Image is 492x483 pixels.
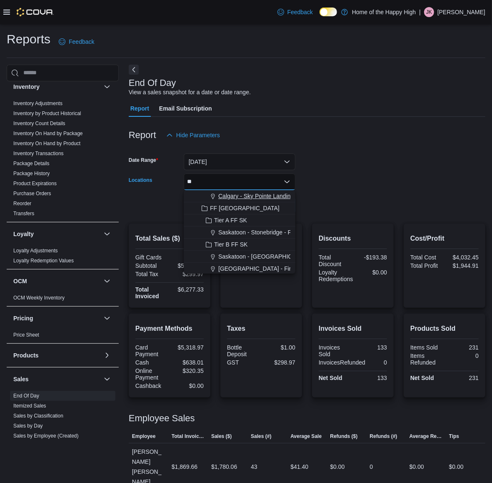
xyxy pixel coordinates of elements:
[130,100,149,117] span: Report
[446,352,479,359] div: 0
[13,351,39,360] h3: Products
[13,433,79,439] a: Sales by Employee (Created)
[446,254,479,261] div: $4,032.45
[218,228,322,236] span: Saskatoon - Stonebridge - Fire & Flower
[410,344,443,351] div: Items Sold
[13,190,51,197] span: Purchase Orders
[218,192,334,200] span: Calgary - Sky Pointe Landing - Fire & Flower
[449,433,459,440] span: Tips
[13,277,100,285] button: OCM
[424,7,434,17] div: Joshua Kirkham
[171,262,204,269] div: $5,977.36
[227,344,260,357] div: Bottle Deposit
[135,344,168,357] div: Card Payment
[13,100,62,107] span: Inventory Adjustments
[13,83,40,91] h3: Inventory
[13,392,39,399] span: End Of Day
[290,462,308,472] div: $41.40
[13,120,65,127] span: Inventory Count Details
[13,248,58,254] a: Loyalty Adjustments
[13,230,100,238] button: Loyalty
[129,88,251,97] div: View a sales snapshot for a date or date range.
[13,423,43,429] a: Sales by Day
[13,332,39,338] span: Price Sheet
[355,375,387,381] div: 133
[319,344,351,357] div: Invoices Sold
[284,179,290,185] button: Close list of options
[13,257,74,264] span: Loyalty Redemption Values
[410,324,479,334] h2: Products Sold
[227,359,260,366] div: GST
[319,359,365,366] div: InvoicesRefunded
[319,375,342,381] strong: Net Sold
[135,286,159,299] strong: Total Invoiced
[55,33,97,50] a: Feedback
[13,201,31,206] a: Reorder
[7,293,119,306] div: OCM
[13,130,83,137] span: Inventory On Hand by Package
[184,214,295,226] button: Tier A FF SK
[171,359,204,366] div: $638.01
[13,295,65,301] a: OCM Weekly Inventory
[330,462,345,472] div: $0.00
[319,254,351,267] div: Total Discount
[410,254,443,261] div: Total Cost
[218,252,352,261] span: Saskatoon - [GEOGRAPHIC_DATA] - Fire & Flower
[410,352,443,366] div: Items Refunded
[184,251,295,263] button: Saskatoon - [GEOGRAPHIC_DATA] - Fire & Flower
[13,191,51,196] a: Purchase Orders
[184,190,295,456] div: Choose from the following options
[102,82,112,92] button: Inventory
[319,269,353,282] div: Loyalty Redemptions
[135,382,168,389] div: Cashback
[13,247,58,254] span: Loyalty Adjustments
[214,240,247,249] span: Tier B FF SK
[370,462,373,472] div: 0
[13,258,74,264] a: Loyalty Redemption Values
[13,375,29,383] h3: Sales
[13,171,50,176] a: Package History
[211,433,232,440] span: Sales ($)
[13,351,100,360] button: Products
[13,403,46,409] a: Itemized Sales
[7,98,119,222] div: Inventory
[287,8,313,16] span: Feedback
[129,65,139,75] button: Next
[102,374,112,384] button: Sales
[171,271,204,277] div: $299.97
[446,262,479,269] div: $1,944.91
[410,433,442,440] span: Average Refund
[218,264,319,273] span: [GEOGRAPHIC_DATA] - Fire & Flower
[102,350,112,360] button: Products
[102,229,112,239] button: Loyalty
[102,313,112,323] button: Pricing
[210,204,280,212] span: FF [GEOGRAPHIC_DATA]
[13,110,81,117] span: Inventory by Product Historical
[355,254,387,261] div: -$193.38
[159,100,212,117] span: Email Subscription
[13,393,39,399] a: End Of Day
[13,375,100,383] button: Sales
[7,330,119,343] div: Pricing
[129,78,176,88] h3: End Of Day
[410,375,434,381] strong: Net Sold
[13,423,43,429] span: Sales by Day
[13,211,34,216] a: Transfers
[13,443,82,449] span: Sales by Employee (Tendered)
[251,433,271,440] span: Sales (#)
[13,83,100,91] button: Inventory
[176,131,220,139] span: Hide Parameters
[13,200,31,207] span: Reorder
[13,180,57,187] span: Product Expirations
[13,294,65,301] span: OCM Weekly Inventory
[7,31,50,48] h1: Reports
[171,286,204,293] div: $6,277.33
[13,314,100,322] button: Pricing
[13,160,50,167] span: Package Details
[13,141,80,146] a: Inventory On Hand by Product
[369,359,387,366] div: 0
[163,127,223,143] button: Hide Parameters
[132,433,156,440] span: Employee
[171,254,204,261] div: $0.00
